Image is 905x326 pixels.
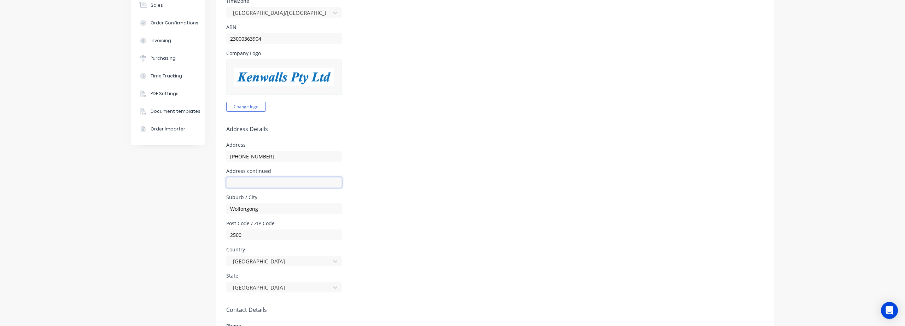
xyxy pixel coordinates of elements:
div: Post Code / ZIP Code [226,221,342,226]
button: Time Tracking [131,67,205,85]
button: PDF Settings [131,85,205,103]
div: Company Logo [226,51,342,56]
button: Purchasing [131,50,205,67]
div: PDF Settings [151,91,179,97]
div: State [226,273,342,278]
div: Invoicing [151,37,171,44]
h5: Contact Details [226,307,764,313]
button: Order Importer [131,120,205,138]
div: Country [226,247,342,252]
div: Purchasing [151,55,176,62]
div: Sales [151,2,163,8]
div: Time Tracking [151,73,182,79]
div: Suburb / City [226,195,342,200]
div: Address [226,142,342,147]
button: Document templates [131,103,205,120]
div: Order Importer [151,126,185,132]
h5: Address Details [226,126,764,133]
div: Address continued [226,169,342,174]
div: ABN [226,25,342,30]
button: Order Confirmations [131,14,205,32]
div: Order Confirmations [151,20,198,26]
div: Document templates [151,108,200,115]
button: Change logo [226,102,266,112]
button: Invoicing [131,32,205,50]
div: Open Intercom Messenger [881,302,898,319]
